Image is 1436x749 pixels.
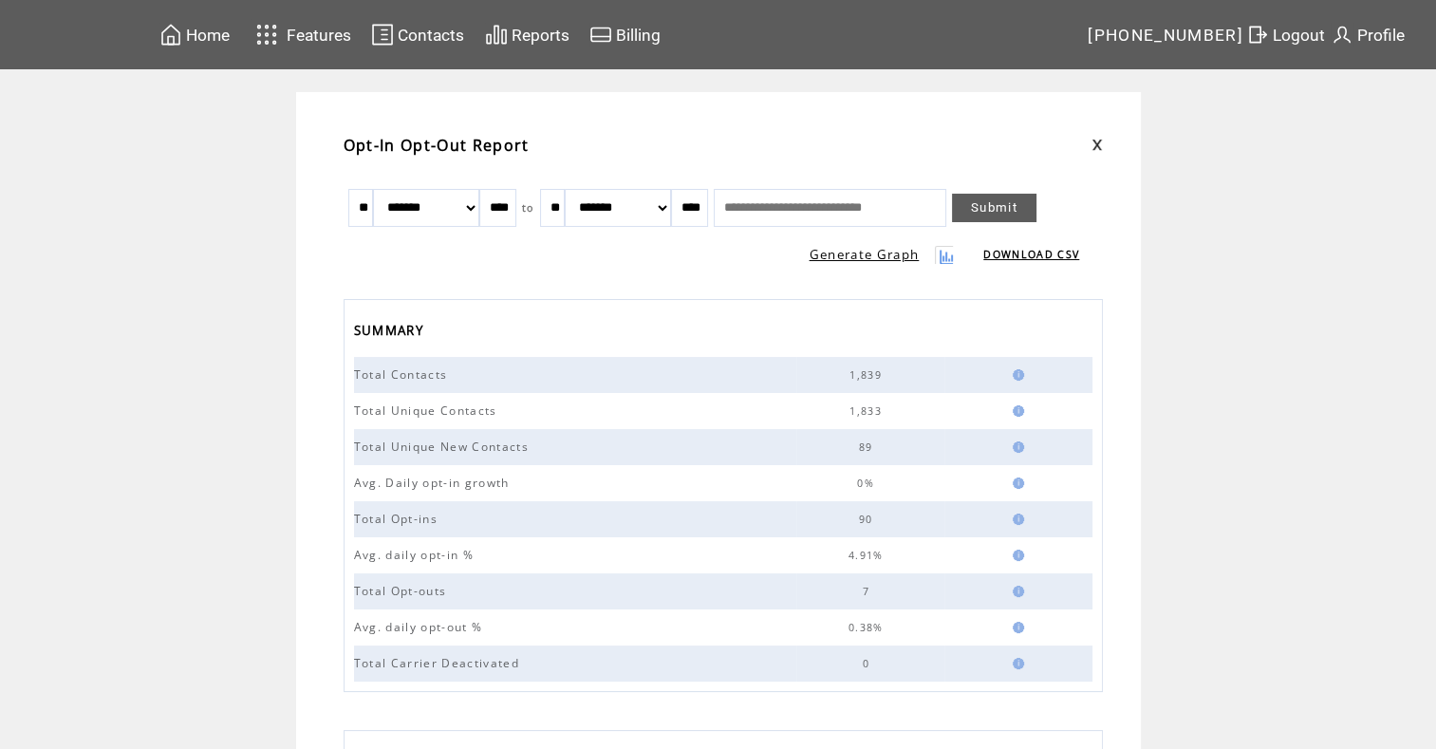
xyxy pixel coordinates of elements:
[344,135,530,156] span: Opt-In Opt-Out Report
[983,248,1079,261] a: DOWNLOAD CSV
[522,201,534,215] span: to
[589,23,612,47] img: creidtcard.svg
[368,20,467,49] a: Contacts
[1331,23,1353,47] img: profile.svg
[857,477,879,490] span: 0%
[1007,622,1024,633] img: help.gif
[849,549,888,562] span: 4.91%
[1007,405,1024,417] img: help.gif
[354,403,502,419] span: Total Unique Contacts
[186,26,230,45] span: Home
[398,26,464,45] span: Contacts
[587,20,663,49] a: Billing
[287,26,351,45] span: Features
[1007,514,1024,525] img: help.gif
[849,368,886,382] span: 1,839
[354,583,452,599] span: Total Opt-outs
[849,404,886,418] span: 1,833
[354,475,514,491] span: Avg. Daily opt-in growth
[1007,441,1024,453] img: help.gif
[1007,369,1024,381] img: help.gif
[354,655,524,671] span: Total Carrier Deactivated
[354,511,442,527] span: Total Opt-ins
[354,547,478,563] span: Avg. daily opt-in %
[248,16,355,53] a: Features
[862,657,873,670] span: 0
[1243,20,1328,49] a: Logout
[859,440,878,454] span: 89
[1357,26,1405,45] span: Profile
[157,20,233,49] a: Home
[1273,26,1325,45] span: Logout
[1088,26,1243,45] span: [PHONE_NUMBER]
[1007,586,1024,597] img: help.gif
[1007,477,1024,489] img: help.gif
[512,26,569,45] span: Reports
[485,23,508,47] img: chart.svg
[1328,20,1408,49] a: Profile
[354,619,488,635] span: Avg. daily opt-out %
[354,317,428,348] span: SUMMARY
[616,26,661,45] span: Billing
[251,19,284,50] img: features.svg
[159,23,182,47] img: home.svg
[482,20,572,49] a: Reports
[1007,550,1024,561] img: help.gif
[849,621,888,634] span: 0.38%
[354,439,533,455] span: Total Unique New Contacts
[354,366,453,383] span: Total Contacts
[1246,23,1269,47] img: exit.svg
[862,585,873,598] span: 7
[810,246,920,263] a: Generate Graph
[371,23,394,47] img: contacts.svg
[952,194,1036,222] a: Submit
[1007,658,1024,669] img: help.gif
[859,513,878,526] span: 90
